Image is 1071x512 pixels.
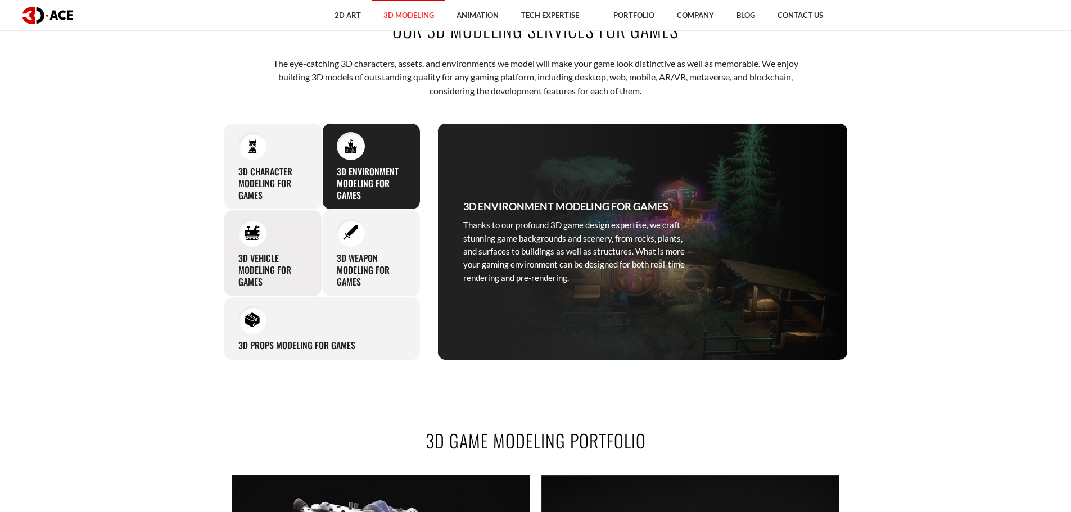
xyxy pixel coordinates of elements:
img: 3D Character Modeling for Games [245,138,260,153]
p: The eye-catching 3D characters, assets, and environments we model will make your game look distin... [259,57,812,98]
h3: 3D Weapon Modeling for Games [337,252,406,287]
img: logo dark [22,7,73,24]
img: 3D Environment Modeling for Games [343,138,358,153]
h3: 3D Character Modeling for Games [238,166,308,201]
img: 3D Vehicle Modeling for Games [245,225,260,241]
h3: 3D Environment Modeling for Games [463,198,668,214]
h2: OUR 3D MODELING SERVICES FOR GAMES [224,17,848,43]
img: 3D Props Modeling for Games [245,312,260,327]
h3: 3D Environment Modeling for Games [337,166,406,201]
h3: 3D Props Modeling for Games [238,339,355,351]
img: 3D Weapon Modeling for Games [343,225,358,241]
p: Thanks to our profound 3D game design expertise, we craft stunning game backgrounds and scenery, ... [463,219,694,284]
h2: 3D GAME MODELING PORTFOLIO [224,428,848,453]
h3: 3D Vehicle Modeling for Games [238,252,308,287]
